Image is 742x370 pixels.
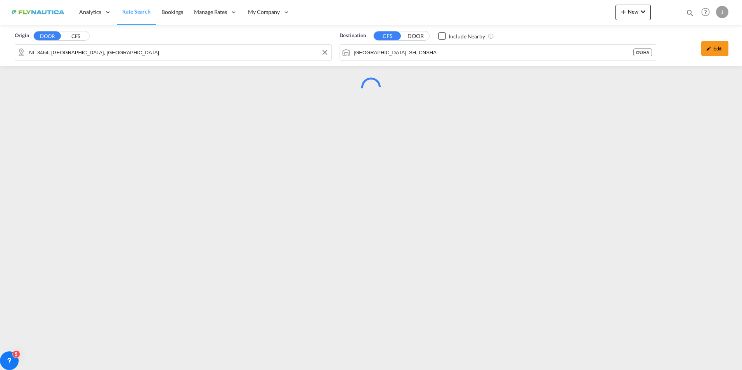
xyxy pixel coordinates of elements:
button: icon-plus 400-fgNewicon-chevron-down [615,5,651,20]
div: J [716,6,728,18]
span: Origin [15,32,29,40]
input: Search by Door [29,47,328,58]
span: Rate Search [122,8,151,15]
span: Analytics [79,8,101,16]
md-icon: icon-plus 400-fg [619,7,628,16]
md-icon: icon-chevron-down [638,7,648,16]
div: icon-magnify [686,9,694,20]
md-input-container: Shanghai, SH, CNSHA [340,45,656,60]
button: Clear Input [319,47,331,58]
md-icon: icon-pencil [706,46,711,51]
md-input-container: NL-3464, Papekop, Utrecht [15,45,331,60]
span: My Company [248,8,280,16]
div: CNSHA [633,48,652,56]
span: Bookings [161,9,183,15]
div: Help [699,5,716,19]
button: DOOR [34,31,61,40]
md-icon: icon-magnify [686,9,694,17]
span: Help [699,5,712,19]
md-checkbox: Checkbox No Ink [438,32,485,40]
button: DOOR [402,32,429,41]
span: New [619,9,648,15]
span: Destination [340,32,366,40]
input: Search by Port [354,47,633,58]
div: icon-pencilEdit [701,41,728,56]
div: Include Nearby [449,33,485,40]
button: CFS [374,31,401,40]
md-icon: Unchecked: Ignores neighbouring ports when fetching rates.Checked : Includes neighbouring ports w... [488,33,494,39]
button: CFS [62,32,89,41]
span: Manage Rates [194,8,227,16]
img: dbeec6a0202a11f0ab01a7e422f9ff92.png [12,3,64,21]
